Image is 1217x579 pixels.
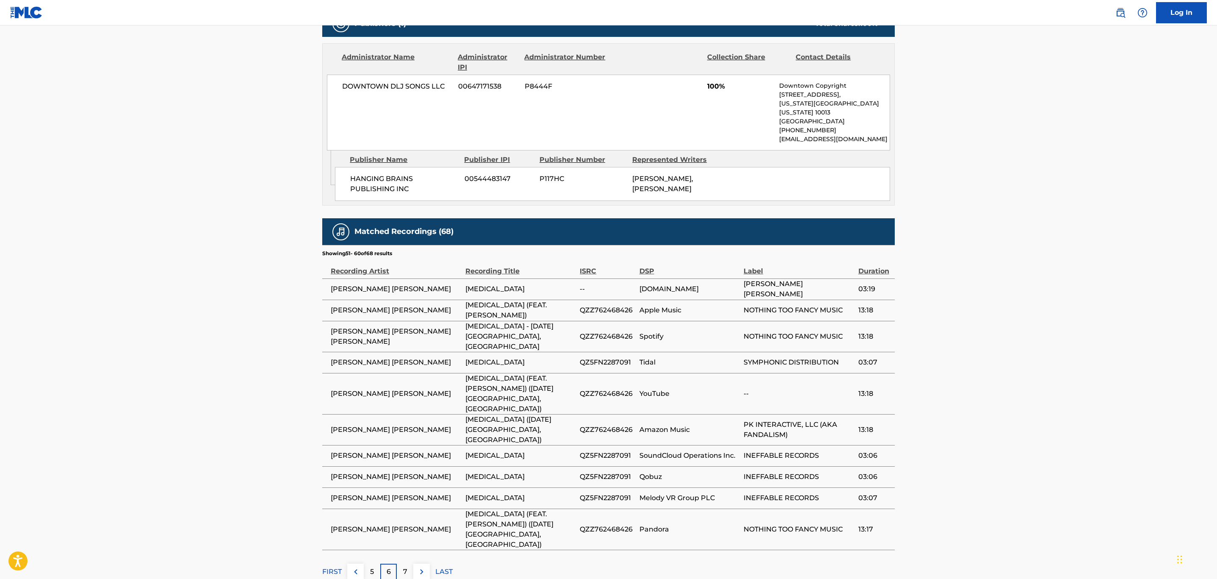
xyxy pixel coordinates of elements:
span: P8444F [525,81,607,92]
span: -- [580,284,635,294]
img: help [1137,8,1148,18]
a: Log In [1156,2,1207,23]
span: SYMPHONIC DISTRIBUTION [744,357,854,367]
span: [MEDICAL_DATA] [465,451,575,461]
span: QZ5FN2287091 [580,357,635,367]
span: SoundCloud Operations Inc. [639,451,739,461]
img: Matched Recordings [336,227,346,237]
span: QZZ762468426 [580,305,635,315]
span: [PERSON_NAME] [PERSON_NAME] [331,451,461,461]
span: 03:07 [858,493,891,503]
span: [MEDICAL_DATA] [465,472,575,482]
span: 13:18 [858,305,891,315]
span: [PERSON_NAME] [PERSON_NAME] [PERSON_NAME] [331,326,461,347]
div: Publisher Number [539,155,626,165]
span: 00544483147 [465,174,533,184]
span: [DOMAIN_NAME] [639,284,739,294]
span: Spotify [639,331,739,342]
span: HANGING BRAINS PUBLISHING INC [350,174,458,194]
div: Publisher IPI [464,155,533,165]
p: [PHONE_NUMBER] [779,126,890,135]
span: QZZ762468426 [580,524,635,534]
img: right [417,567,427,577]
iframe: Chat Widget [1175,538,1217,579]
span: [MEDICAL_DATA] (FEAT. [PERSON_NAME]) [465,300,575,320]
span: 03:06 [858,451,891,461]
span: Apple Music [639,305,739,315]
span: [PERSON_NAME] [PERSON_NAME] [331,524,461,534]
span: NOTHING TOO FANCY MUSIC [744,331,854,342]
div: Duration [858,257,891,276]
div: Administrator Number [524,52,606,72]
span: 03:06 [858,472,891,482]
span: 13:18 [858,425,891,435]
span: [MEDICAL_DATA] (FEAT. [PERSON_NAME]) ([DATE] [GEOGRAPHIC_DATA], [GEOGRAPHIC_DATA]) [465,373,575,414]
span: QZ5FN2287091 [580,472,635,482]
div: Represented Writers [632,155,719,165]
span: QZZ762468426 [580,425,635,435]
span: [PERSON_NAME] [PERSON_NAME] [331,284,461,294]
div: Help [1134,4,1151,21]
span: DOWNTOWN DLJ SONGS LLC [342,81,452,92]
span: [MEDICAL_DATA] (FEAT. [PERSON_NAME]) ([DATE] [GEOGRAPHIC_DATA], [GEOGRAPHIC_DATA]) [465,509,575,550]
p: FIRST [322,567,342,577]
span: 13:17 [858,524,891,534]
p: [US_STATE][GEOGRAPHIC_DATA][US_STATE] 10013 [779,99,890,117]
p: Showing 51 - 60 of 68 results [322,250,392,257]
span: [PERSON_NAME] [PERSON_NAME] [331,357,461,367]
span: QZ5FN2287091 [580,493,635,503]
span: [PERSON_NAME] [PERSON_NAME] [744,279,854,299]
div: Collection Share [707,52,789,72]
img: MLC Logo [10,6,43,19]
span: Amazon Music [639,425,739,435]
span: Pandora [639,524,739,534]
span: [PERSON_NAME] [PERSON_NAME] [331,305,461,315]
span: [MEDICAL_DATA] [465,284,575,294]
div: Recording Title [465,257,575,276]
div: Publisher Name [350,155,458,165]
span: Tidal [639,357,739,367]
img: left [351,567,361,577]
span: [MEDICAL_DATA] - [DATE] [GEOGRAPHIC_DATA], [GEOGRAPHIC_DATA] [465,321,575,352]
span: Melody VR Group PLC [639,493,739,503]
span: YouTube [639,389,739,399]
span: 03:19 [858,284,891,294]
div: Contact Details [796,52,878,72]
span: QZ5FN2287091 [580,451,635,461]
span: 100% [707,81,773,92]
p: 5 [370,567,374,577]
span: [PERSON_NAME] [PERSON_NAME] [331,425,461,435]
div: Recording Artist [331,257,461,276]
p: [EMAIL_ADDRESS][DOMAIN_NAME] [779,135,890,144]
div: Label [744,257,854,276]
div: Administrator IPI [458,52,518,72]
span: INEFFABLE RECORDS [744,472,854,482]
img: search [1115,8,1126,18]
div: Administrator Name [342,52,451,72]
p: Downtown Copyright [779,81,890,90]
span: NOTHING TOO FANCY MUSIC [744,305,854,315]
span: 13:18 [858,331,891,342]
div: DSP [639,257,739,276]
span: QZZ762468426 [580,331,635,342]
div: Drag [1177,547,1182,572]
span: [MEDICAL_DATA] [465,493,575,503]
p: [GEOGRAPHIC_DATA] [779,117,890,126]
span: [MEDICAL_DATA] ([DATE] [GEOGRAPHIC_DATA], [GEOGRAPHIC_DATA]) [465,415,575,445]
span: 03:07 [858,357,891,367]
h5: Matched Recordings (68) [354,227,454,237]
p: [STREET_ADDRESS], [779,90,890,99]
span: NOTHING TOO FANCY MUSIC [744,524,854,534]
a: Public Search [1112,4,1129,21]
span: [PERSON_NAME], [PERSON_NAME] [632,175,693,193]
span: 00647171538 [458,81,518,92]
span: [PERSON_NAME] [PERSON_NAME] [331,493,461,503]
span: 13:18 [858,389,891,399]
span: PK INTERACTIVE, LLC (AKA FANDALISM) [744,420,854,440]
span: [PERSON_NAME] [PERSON_NAME] [331,472,461,482]
span: -- [744,389,854,399]
p: 7 [403,567,407,577]
span: QZZ762468426 [580,389,635,399]
span: 100 % [860,19,878,28]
